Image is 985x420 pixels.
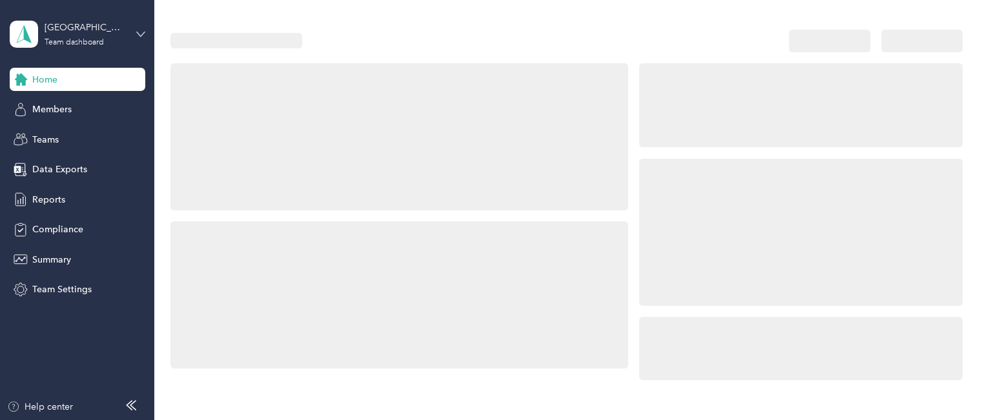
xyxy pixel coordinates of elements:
[32,133,59,146] span: Teams
[7,400,73,414] button: Help center
[32,73,57,86] span: Home
[32,193,65,206] span: Reports
[32,163,87,176] span: Data Exports
[32,283,92,296] span: Team Settings
[45,21,125,34] div: [GEOGRAPHIC_DATA]
[32,253,71,266] span: Summary
[45,39,104,46] div: Team dashboard
[32,103,72,116] span: Members
[32,223,83,236] span: Compliance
